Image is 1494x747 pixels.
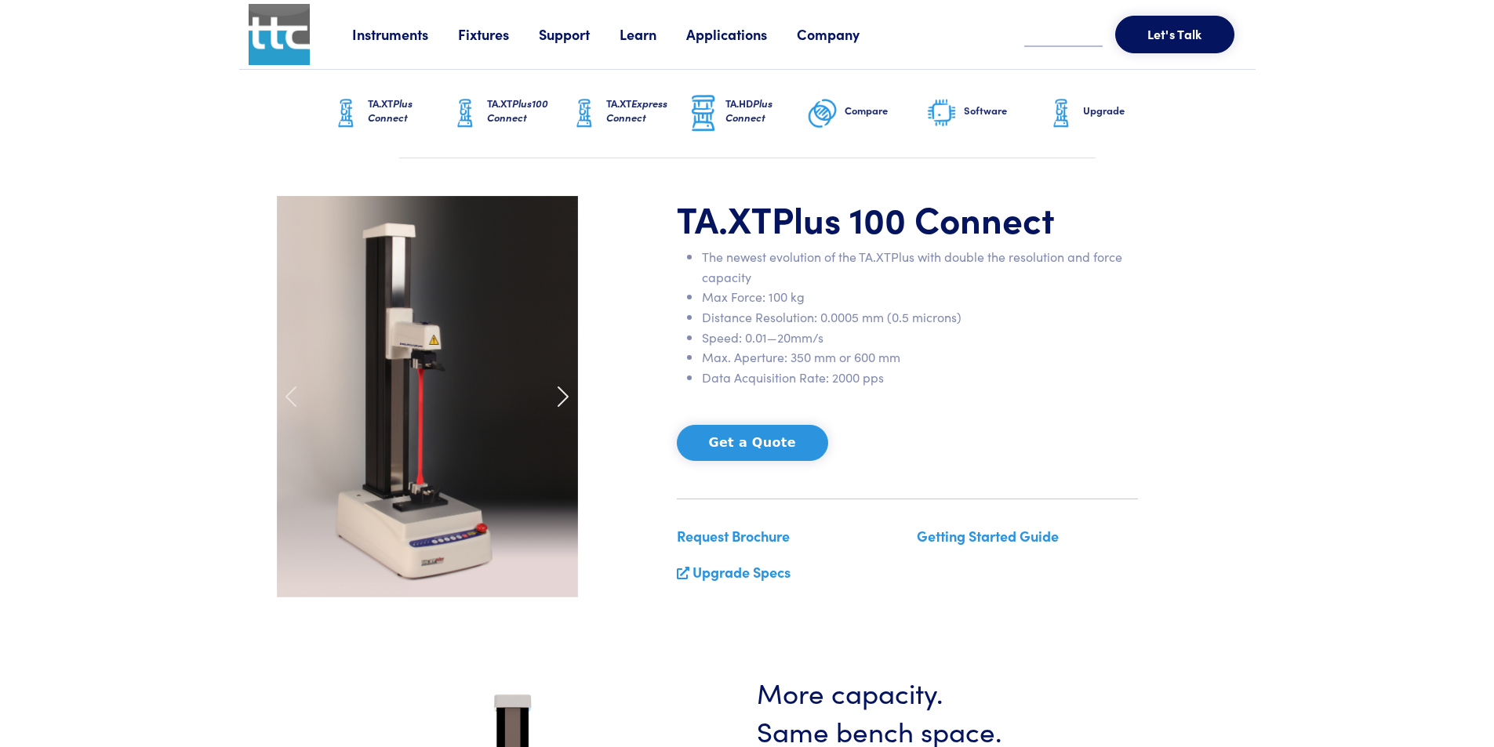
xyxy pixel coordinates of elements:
[606,96,667,125] span: Express Connect
[688,70,807,158] a: TA.HDPlus Connect
[620,24,686,44] a: Learn
[1045,70,1165,158] a: Upgrade
[702,307,1138,328] li: Distance Resolution: 0.0005 mm (0.5 microns)
[606,96,688,125] h6: TA.XT
[725,96,772,125] span: Plus Connect
[702,328,1138,348] li: Speed: 0.01—20mm/s
[368,96,449,125] h6: TA.XT
[926,97,958,130] img: software-graphic.png
[702,347,1138,368] li: Max. Aperture: 350 mm or 600 mm
[702,287,1138,307] li: Max Force: 100 kg
[352,24,458,44] a: Instruments
[677,196,1138,241] h1: TA.XT
[487,96,569,125] h6: TA.XT
[458,24,539,44] a: Fixtures
[688,93,719,134] img: ta-hd-graphic.png
[797,24,889,44] a: Company
[677,526,790,546] a: Request Brochure
[964,103,1045,118] h6: Software
[926,70,1045,158] a: Software
[449,70,569,158] a: TA.XTPlus100 Connect
[725,96,807,125] h6: TA.HD
[686,24,797,44] a: Applications
[1083,103,1165,118] h6: Upgrade
[449,94,481,133] img: ta-xt-graphic.png
[772,193,1055,243] span: Plus 100 Connect
[702,368,1138,388] li: Data Acquisition Rate: 2000 pps
[330,70,449,158] a: TA.XTPlus Connect
[845,103,926,118] h6: Compare
[539,24,620,44] a: Support
[249,4,310,65] img: ttc_logo_1x1_v1.0.png
[368,96,413,125] span: Plus Connect
[807,94,838,133] img: compare-graphic.png
[702,247,1138,287] li: The newest evolution of the TA.XTPlus with double the resolution and force capacity
[1115,16,1234,53] button: Let's Talk
[277,196,578,597] img: ta-xt-plus-100-ext-tensile-med.jpg
[807,70,926,158] a: Compare
[569,70,688,158] a: TA.XTExpress Connect
[677,425,828,461] button: Get a Quote
[1045,94,1077,133] img: ta-xt-graphic.png
[487,96,548,125] span: Plus100 Connect
[569,94,600,133] img: ta-xt-graphic.png
[692,562,791,582] a: Upgrade Specs
[917,526,1059,546] a: Getting Started Guide
[330,94,362,133] img: ta-xt-graphic.png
